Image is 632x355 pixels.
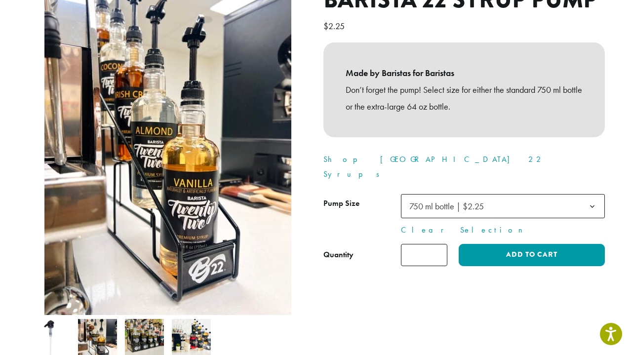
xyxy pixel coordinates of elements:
[323,20,328,32] span: $
[405,197,494,216] span: 750 ml bottle | $2.25
[323,249,354,261] div: Quantity
[459,244,605,266] button: Add to cart
[346,65,583,81] b: Made by Baristas for Baristas
[401,244,447,266] input: Product quantity
[323,154,545,179] a: Shop [GEOGRAPHIC_DATA] 22 Syrups
[346,81,583,115] p: Don’t forget the pump! Select size for either the standard 750 ml bottle or the extra-large 64 oz...
[401,224,605,236] a: Clear Selection
[323,197,401,211] label: Pump Size
[323,20,347,32] bdi: 2.25
[409,200,484,212] span: 750 ml bottle | $2.25
[401,194,605,218] span: 750 ml bottle | $2.25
